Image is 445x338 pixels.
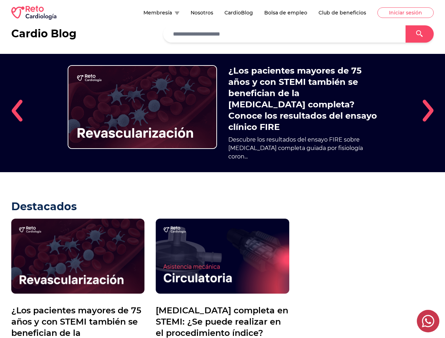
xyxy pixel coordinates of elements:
h2: Destacados [11,200,289,213]
img: Revascularización completa en STEMI: ¿Se puede realizar en el procedimiento índice? [156,219,289,294]
img: right [422,99,434,122]
div: 1 / 5 [23,54,422,172]
button: Nosotros [191,9,213,16]
p: Descubre los resultados del ensayo FIRE sobre [MEDICAL_DATA] completa guiada por fisiología coron... [228,136,378,161]
img: ¿Los pacientes mayores de 75 años y con STEMI también se benefician de la revascularización compl... [11,219,144,294]
h2: Cardio Blog [11,27,76,40]
button: Bolsa de empleo [264,9,307,16]
button: Membresía [143,9,179,16]
a: ¿Los pacientes mayores de 75 años y con STEMI también se benefician de la [MEDICAL_DATA] completa... [228,65,378,133]
img: RETO Cardio Logo [11,6,56,20]
button: Club de beneficios [319,9,366,16]
img: left [11,99,23,122]
img: ¿Los pacientes mayores de 75 años y con STEMI también se benefician de la revascularización compl... [68,65,217,149]
button: CardioBlog [224,9,253,16]
button: Iniciar sesión [377,7,434,18]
